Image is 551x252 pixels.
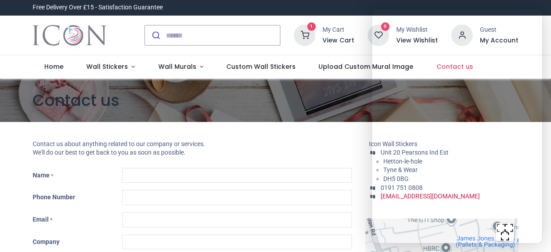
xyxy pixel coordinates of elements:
img: Icon Wall Stickers [33,23,106,48]
span: Email [33,216,49,223]
div: Free Delivery Over £15 - Satisfaction Guarantee [33,3,163,12]
p: Contact us about anything related to our company or services. We'll do our best to get back to yo... [33,140,352,157]
li: Icon Wall Stickers [369,140,518,149]
span: Upload Custom Mural Image [318,62,413,71]
span: Company [33,238,59,245]
iframe: Customer reviews powered by Trustpilot [331,3,518,12]
a: Wall Stickers [75,55,147,79]
a: View Cart [322,36,354,45]
div: My Cart [322,25,354,34]
sup: 1 [307,22,316,31]
button: Submit [145,25,166,45]
span: Wall Stickers [86,62,128,71]
a: 0 [368,31,389,38]
a: Logo of Icon Wall Stickers [33,23,106,48]
span: Custom Wall Stickers [226,62,296,71]
a: Wall Murals [147,55,215,79]
span: Phone Number [33,193,75,201]
a: 1 [294,31,315,38]
h1: Contact us [33,89,518,111]
iframe: Brevo live chat [372,9,542,243]
span: Name [33,172,50,179]
span: Wall Murals [158,62,196,71]
span: Home [44,62,64,71]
